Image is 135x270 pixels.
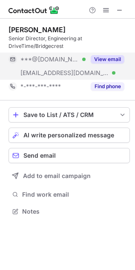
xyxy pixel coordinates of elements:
[9,5,60,15] img: ContactOut v5.3.10
[9,189,130,200] button: Find work email
[22,191,126,198] span: Find work email
[9,148,130,163] button: Send email
[9,128,130,143] button: AI write personalized message
[23,173,91,179] span: Add to email campaign
[9,25,66,34] div: [PERSON_NAME]
[20,56,79,63] span: ***@[DOMAIN_NAME]
[23,132,114,139] span: AI write personalized message
[91,55,124,64] button: Reveal Button
[9,35,130,50] div: Senior Director, Engineering at DriveTime/Bridgecrest
[20,69,109,77] span: [EMAIL_ADDRESS][DOMAIN_NAME]
[91,82,124,91] button: Reveal Button
[9,168,130,184] button: Add to email campaign
[23,111,115,118] div: Save to List / ATS / CRM
[23,152,56,159] span: Send email
[9,107,130,122] button: save-profile-one-click
[22,208,126,215] span: Notes
[9,206,130,217] button: Notes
